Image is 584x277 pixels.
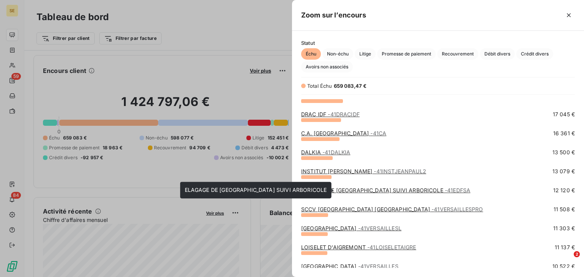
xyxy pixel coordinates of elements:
[301,187,470,193] a: ELAGAGE DE [GEOGRAPHIC_DATA] SUIVI ARBORICOLE
[367,244,416,250] span: - 41LOISELETAIGRE
[301,225,401,231] a: [GEOGRAPHIC_DATA]
[554,206,575,213] span: 11 508 €
[292,99,584,268] div: grid
[301,263,398,269] a: [GEOGRAPHIC_DATA]
[552,168,575,175] span: 13 079 €
[374,168,426,174] span: - 41INSTJEANPAUL2
[553,130,575,137] span: 16 361 €
[552,149,575,156] span: 13 500 €
[301,10,366,21] h5: Zoom sur l’encours
[301,244,416,250] a: LOISELET D'AIGREMONT
[355,48,376,60] button: Litige
[307,83,332,89] span: Total Échu
[553,111,575,118] span: 17 045 €
[552,92,575,99] span: 17 848 €
[516,48,553,60] button: Crédit divers
[301,61,353,73] button: Avoirs non associés
[358,263,398,269] span: - 41VERSAILLES
[553,225,575,232] span: 11 303 €
[377,48,436,60] button: Promesse de paiement
[328,111,360,117] span: - 41DRACIDF
[301,111,360,117] a: DRAC IDF
[558,251,576,269] iframe: Intercom live chat
[322,149,350,155] span: - 41DALKIA
[185,187,327,193] span: ELAGAGE DE [GEOGRAPHIC_DATA] SUIVI ARBORICOLE
[322,48,353,60] button: Non-échu
[437,48,478,60] button: Recouvrement
[301,149,350,155] a: DALKIA
[553,187,575,194] span: 12 120 €
[574,251,580,257] span: 2
[301,40,575,46] span: Statut
[358,225,401,231] span: - 41VERSAILLESL
[301,168,426,174] a: INSTITUT [PERSON_NAME]
[555,244,575,251] span: 11 137 €
[301,130,386,136] a: C.A. [GEOGRAPHIC_DATA]
[552,263,575,270] span: 10 522 €
[301,206,483,212] a: SCCV [GEOGRAPHIC_DATA] [GEOGRAPHIC_DATA]
[301,48,321,60] button: Échu
[370,130,386,136] span: - 41CA
[334,83,367,89] span: 659 083,47 €
[432,206,483,212] span: - 41VERSAILLESPRO
[445,187,470,193] span: - 41EDFSA
[480,48,515,60] button: Débit divers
